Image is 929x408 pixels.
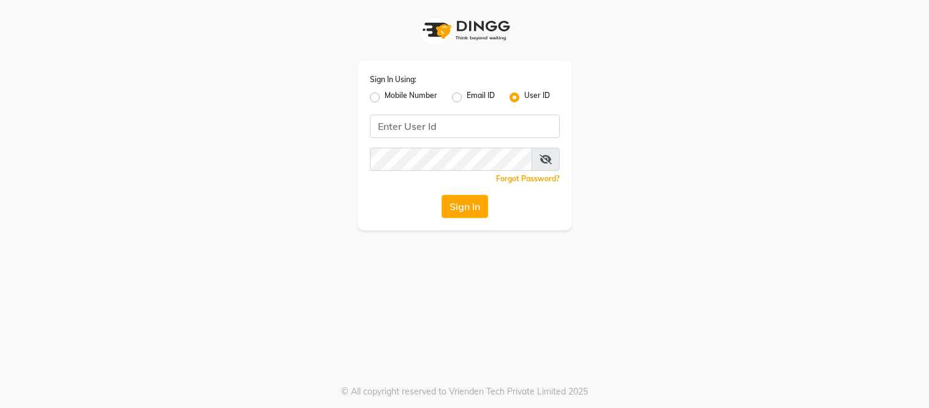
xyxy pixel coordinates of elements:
input: Username [370,115,560,138]
a: Forgot Password? [496,174,560,183]
label: User ID [524,90,550,105]
img: logo1.svg [416,12,514,48]
input: Username [370,148,532,171]
label: Sign In Using: [370,74,416,85]
button: Sign In [442,195,488,218]
label: Mobile Number [385,90,437,105]
label: Email ID [467,90,495,105]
